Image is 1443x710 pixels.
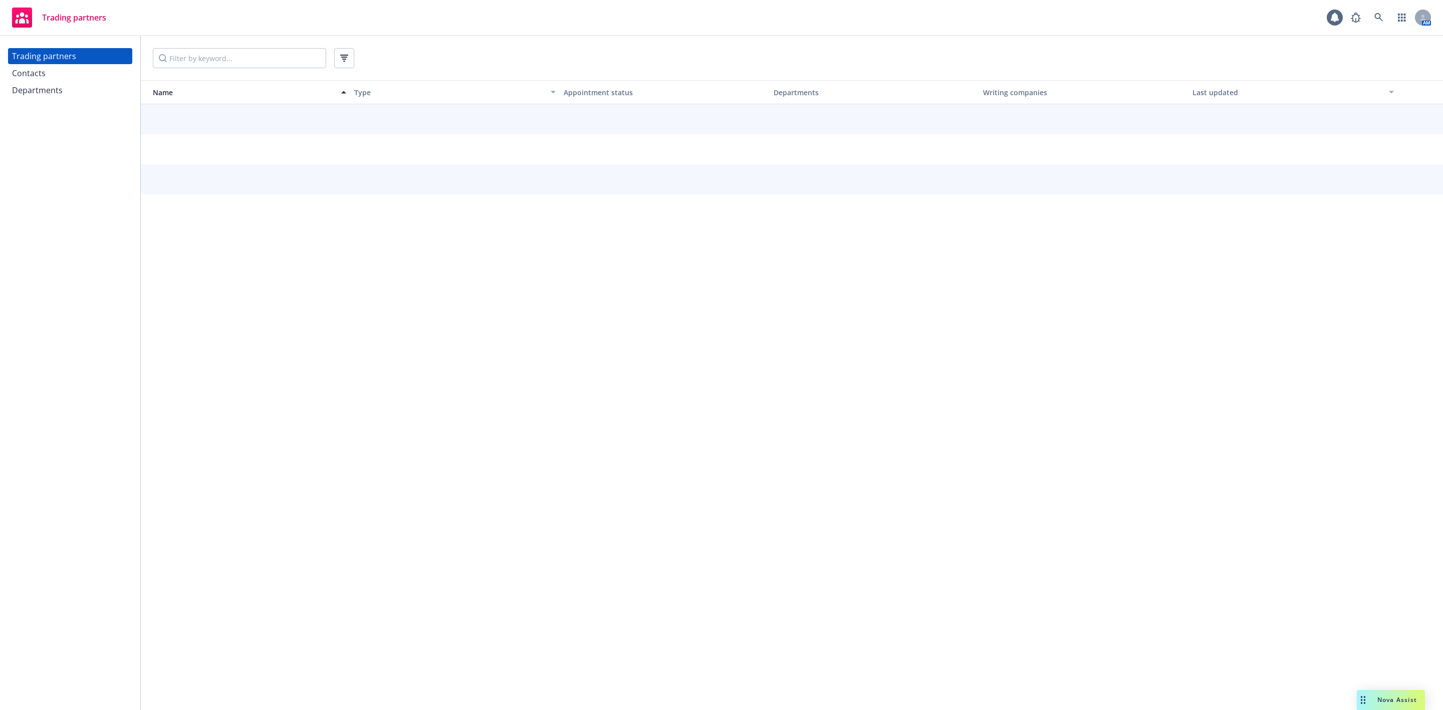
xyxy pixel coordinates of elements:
div: Drag to move [1357,690,1369,710]
a: Search [1369,8,1389,28]
div: Name [145,87,335,98]
div: Writing companies [983,87,1184,98]
input: Filter by keyword... [153,48,326,68]
button: Nova Assist [1357,690,1425,710]
button: Appointment status [560,80,769,104]
button: Name [141,80,350,104]
button: Last updated [1188,80,1398,104]
div: Appointment status [564,87,765,98]
div: Trading partners [12,48,76,64]
span: Nova Assist [1377,695,1417,704]
a: Switch app [1392,8,1412,28]
div: Contacts [12,65,46,81]
a: Trading partners [8,4,110,32]
button: Writing companies [979,80,1188,104]
div: Departments [774,87,975,98]
button: Departments [770,80,979,104]
div: Departments [12,82,63,98]
div: Last updated [1192,87,1383,98]
button: Type [350,80,560,104]
a: Trading partners [8,48,132,64]
span: Trading partners [42,14,106,22]
a: Report a Bug [1346,8,1366,28]
div: Type [354,87,545,98]
a: Contacts [8,65,132,81]
a: Departments [8,82,132,98]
